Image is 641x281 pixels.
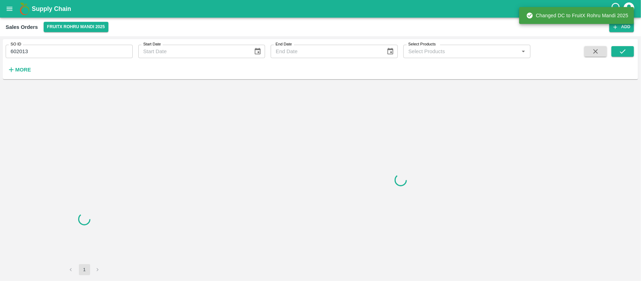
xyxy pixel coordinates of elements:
button: Select DC [44,22,108,32]
b: Supply Chain [32,5,71,12]
button: More [6,64,33,76]
button: Open [519,47,528,56]
button: Add [609,22,634,32]
input: Enter SO ID [6,45,133,58]
input: End Date [271,45,381,58]
button: Choose date [251,45,264,58]
div: Sales Orders [6,23,38,32]
label: End Date [276,42,292,47]
button: open drawer [1,1,18,17]
button: Choose date [384,45,397,58]
label: SO ID [11,42,21,47]
label: Start Date [143,42,161,47]
button: page 1 [79,264,90,275]
div: Changed DC to FruitX Rohru Mandi 2025 [526,9,628,22]
div: account of current user [623,1,635,16]
a: Supply Chain [32,4,610,14]
strong: More [15,67,31,73]
div: customer-support [610,2,623,15]
nav: pagination navigation [64,264,105,275]
label: Select Products [408,42,436,47]
input: Select Products [406,47,517,56]
img: logo [18,2,32,16]
input: Start Date [138,45,248,58]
